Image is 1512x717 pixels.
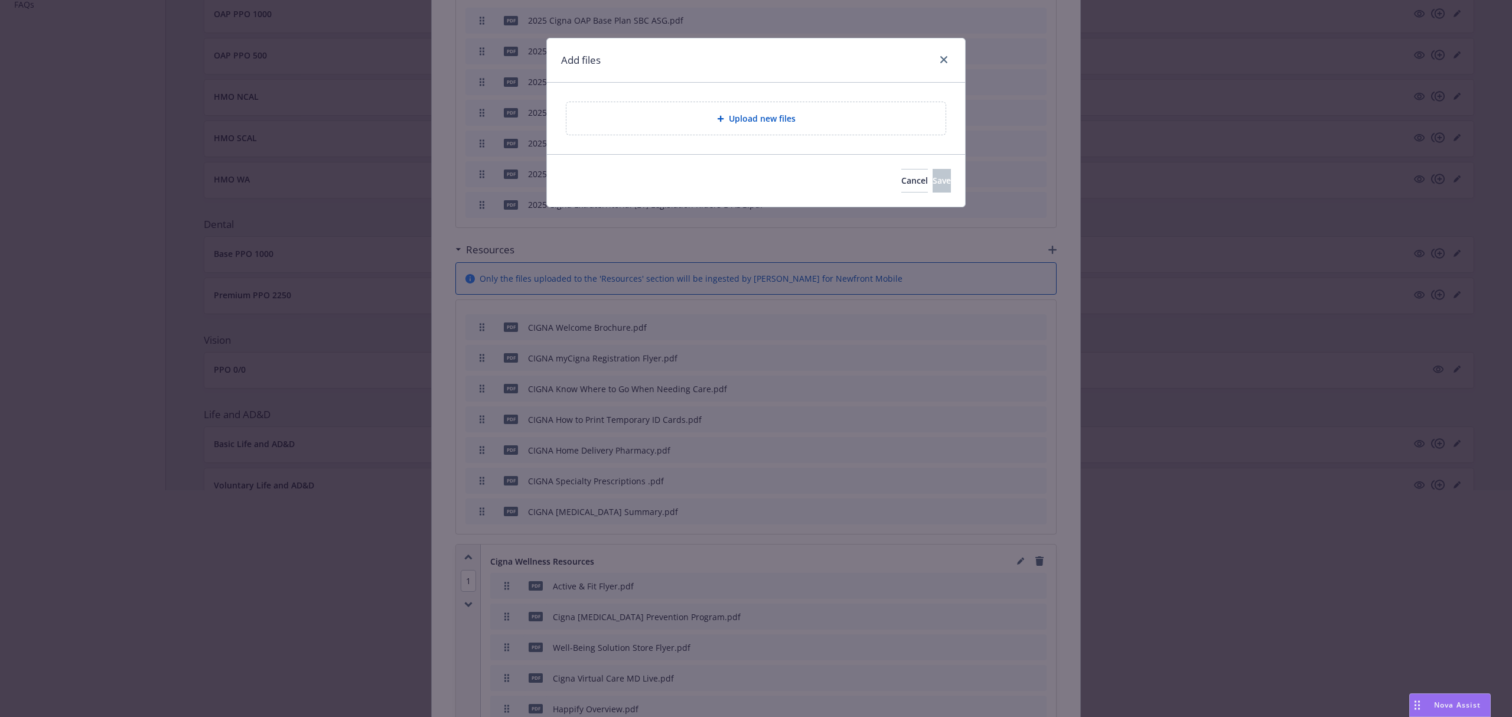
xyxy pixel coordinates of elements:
[561,53,601,68] h1: Add files
[937,53,951,67] a: close
[729,112,796,125] span: Upload new files
[933,169,951,193] button: Save
[933,175,951,186] span: Save
[566,102,946,135] div: Upload new files
[901,169,928,193] button: Cancel
[901,175,928,186] span: Cancel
